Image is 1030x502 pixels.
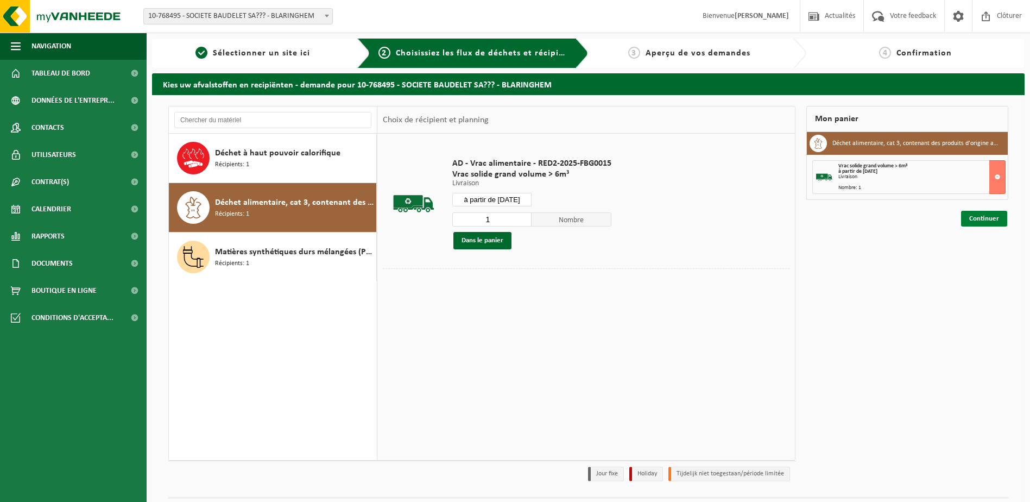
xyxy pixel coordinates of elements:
[452,193,532,206] input: Sélectionnez date
[215,209,249,219] span: Récipients: 1
[169,183,377,233] button: Déchet alimentaire, cat 3, contenant des produits d'origine animale, emballage synthétique Récipi...
[838,163,907,169] span: Vrac solide grand volume > 6m³
[31,304,113,331] span: Conditions d'accepta...
[838,168,877,174] strong: à partir de [DATE]
[143,8,333,24] span: 10-768495 - SOCIETE BAUDELET SA??? - BLARINGHEM
[157,47,349,60] a: 1Sélectionner un site ici
[31,87,115,114] span: Données de l'entrepr...
[452,158,611,169] span: AD - Vrac alimentaire - RED2-2025-FBG0015
[169,233,377,281] button: Matières synthétiques durs mélangées (PE et PP), recyclables (industriel) Récipients: 1
[452,169,611,180] span: Vrac solide grand volume > 6m³
[378,47,390,59] span: 2
[215,160,249,170] span: Récipients: 1
[144,9,332,24] span: 10-768495 - SOCIETE BAUDELET SA??? - BLARINGHEM
[377,106,494,134] div: Choix de récipient et planning
[396,49,577,58] span: Choisissiez les flux de déchets et récipients
[879,47,891,59] span: 4
[31,141,76,168] span: Utilisateurs
[735,12,789,20] strong: [PERSON_NAME]
[668,467,790,481] li: Tijdelijk niet toegestaan/période limitée
[31,168,69,196] span: Contrat(s)
[31,250,73,277] span: Documents
[628,47,640,59] span: 3
[588,467,624,481] li: Jour fixe
[806,106,1008,132] div: Mon panier
[629,467,663,481] li: Holiday
[152,73,1025,95] h2: Kies uw afvalstoffen en recipiënten - demande pour 10-768495 - SOCIETE BAUDELET SA??? - BLARINGHEM
[896,49,952,58] span: Confirmation
[838,185,1005,191] div: Nombre: 1
[646,49,750,58] span: Aperçu de vos demandes
[31,277,97,304] span: Boutique en ligne
[215,147,340,160] span: Déchet à haut pouvoir calorifique
[31,196,71,223] span: Calendrier
[31,223,65,250] span: Rapports
[961,211,1007,227] a: Continuer
[532,212,611,227] span: Nombre
[169,134,377,183] button: Déchet à haut pouvoir calorifique Récipients: 1
[838,174,1005,180] div: Livraison
[31,60,90,87] span: Tableau de bord
[452,180,611,187] p: Livraison
[832,135,1000,152] h3: Déchet alimentaire, cat 3, contenant des produits d'origine animale, emballage synthétique
[215,196,374,209] span: Déchet alimentaire, cat 3, contenant des produits d'origine animale, emballage synthétique
[213,49,310,58] span: Sélectionner un site ici
[215,246,374,259] span: Matières synthétiques durs mélangées (PE et PP), recyclables (industriel)
[453,232,511,249] button: Dans le panier
[174,112,371,128] input: Chercher du matériel
[31,33,71,60] span: Navigation
[31,114,64,141] span: Contacts
[215,259,249,269] span: Récipients: 1
[195,47,207,59] span: 1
